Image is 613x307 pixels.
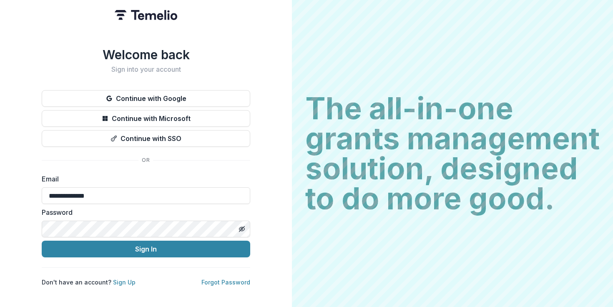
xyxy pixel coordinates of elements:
button: Sign In [42,241,250,257]
button: Toggle password visibility [235,222,249,236]
a: Forgot Password [201,279,250,286]
h2: Sign into your account [42,65,250,73]
a: Sign Up [113,279,136,286]
label: Password [42,207,245,217]
img: Temelio [115,10,177,20]
label: Email [42,174,245,184]
button: Continue with Google [42,90,250,107]
p: Don't have an account? [42,278,136,287]
button: Continue with SSO [42,130,250,147]
button: Continue with Microsoft [42,110,250,127]
h1: Welcome back [42,47,250,62]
